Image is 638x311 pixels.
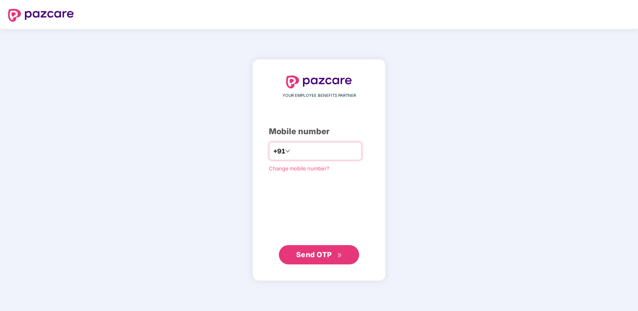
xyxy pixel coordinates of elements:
[285,149,290,153] span: down
[269,125,369,138] div: Mobile number
[273,146,285,156] span: +91
[296,250,332,259] span: Send OTP
[286,76,352,88] img: logo
[8,9,74,22] img: logo
[337,253,342,258] span: double-right
[269,165,329,172] a: Change mobile number?
[282,92,356,99] span: YOUR EMPLOYEE BENEFITS PARTNER
[279,245,359,264] button: Send OTPdouble-right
